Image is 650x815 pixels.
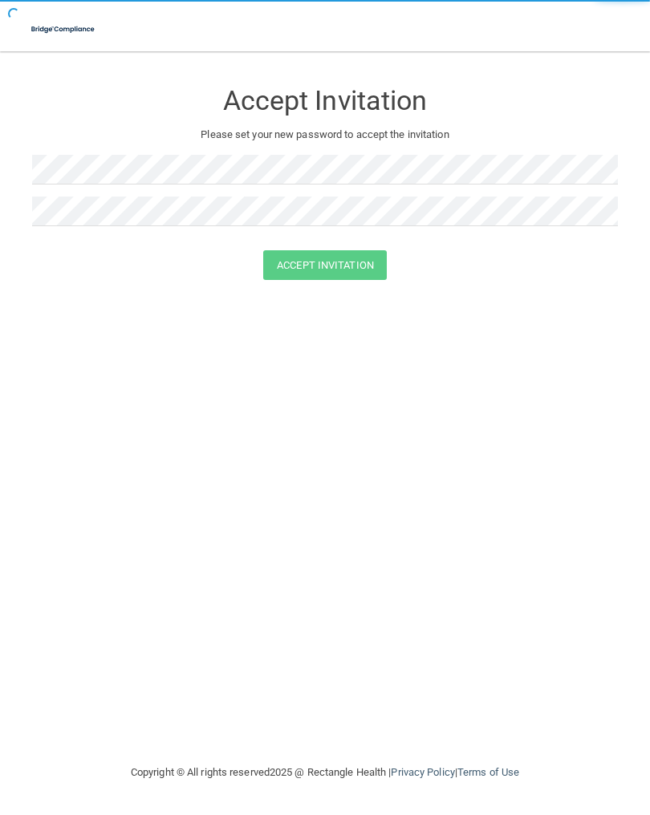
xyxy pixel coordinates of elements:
[32,747,618,798] div: Copyright © All rights reserved 2025 @ Rectangle Health | |
[263,250,387,280] button: Accept Invitation
[44,125,606,144] p: Please set your new password to accept the invitation
[457,766,519,778] a: Terms of Use
[32,86,618,116] h3: Accept Invitation
[24,13,103,46] img: bridge_compliance_login_screen.278c3ca4.svg
[391,766,454,778] a: Privacy Policy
